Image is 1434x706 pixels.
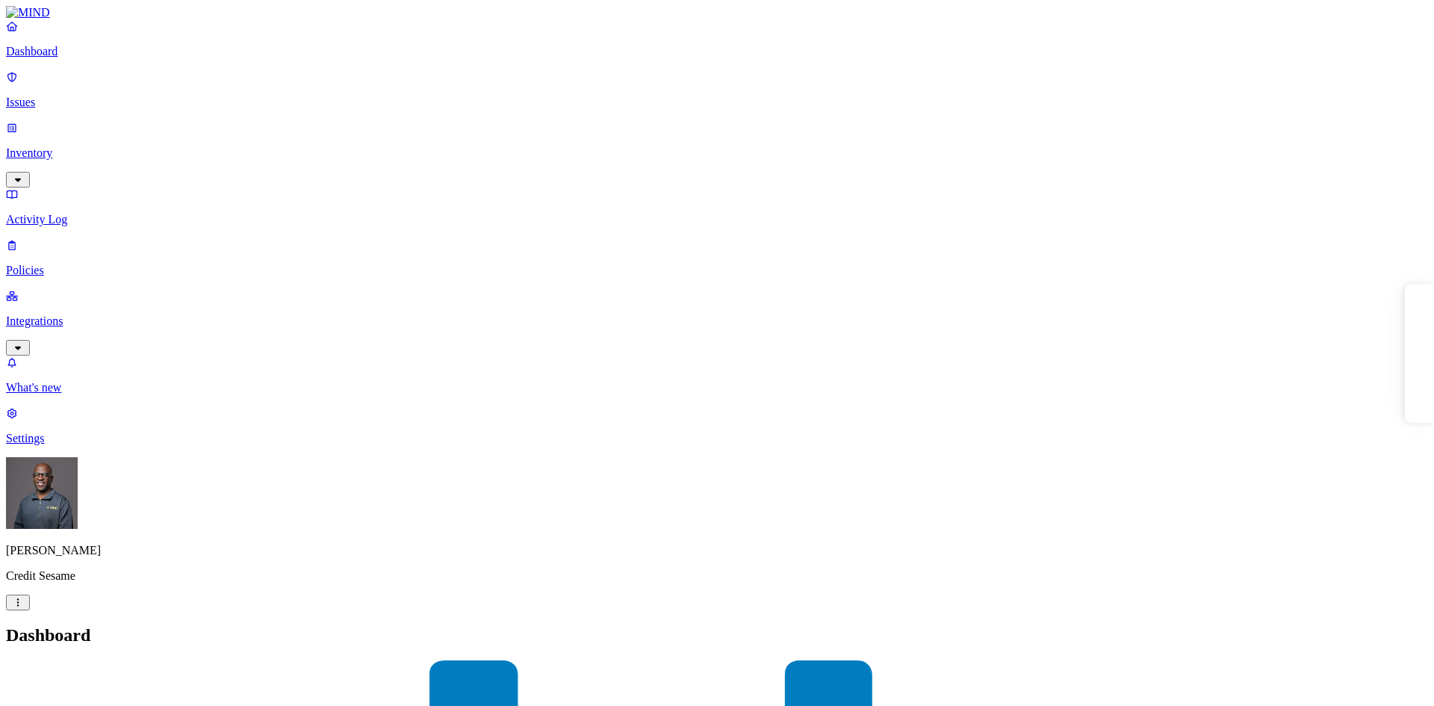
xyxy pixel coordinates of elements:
[6,19,1428,58] a: Dashboard
[6,625,1428,645] h2: Dashboard
[6,315,1428,328] p: Integrations
[6,96,1428,109] p: Issues
[6,238,1428,277] a: Policies
[6,188,1428,226] a: Activity Log
[6,146,1428,160] p: Inventory
[6,381,1428,394] p: What's new
[6,213,1428,226] p: Activity Log
[6,45,1428,58] p: Dashboard
[6,544,1428,557] p: [PERSON_NAME]
[6,289,1428,353] a: Integrations
[6,121,1428,185] a: Inventory
[6,457,78,529] img: Gregory Thomas
[6,264,1428,277] p: Policies
[6,70,1428,109] a: Issues
[6,356,1428,394] a: What's new
[6,432,1428,445] p: Settings
[6,406,1428,445] a: Settings
[6,569,1428,583] p: Credit Sesame
[6,6,50,19] img: MIND
[6,6,1428,19] a: MIND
